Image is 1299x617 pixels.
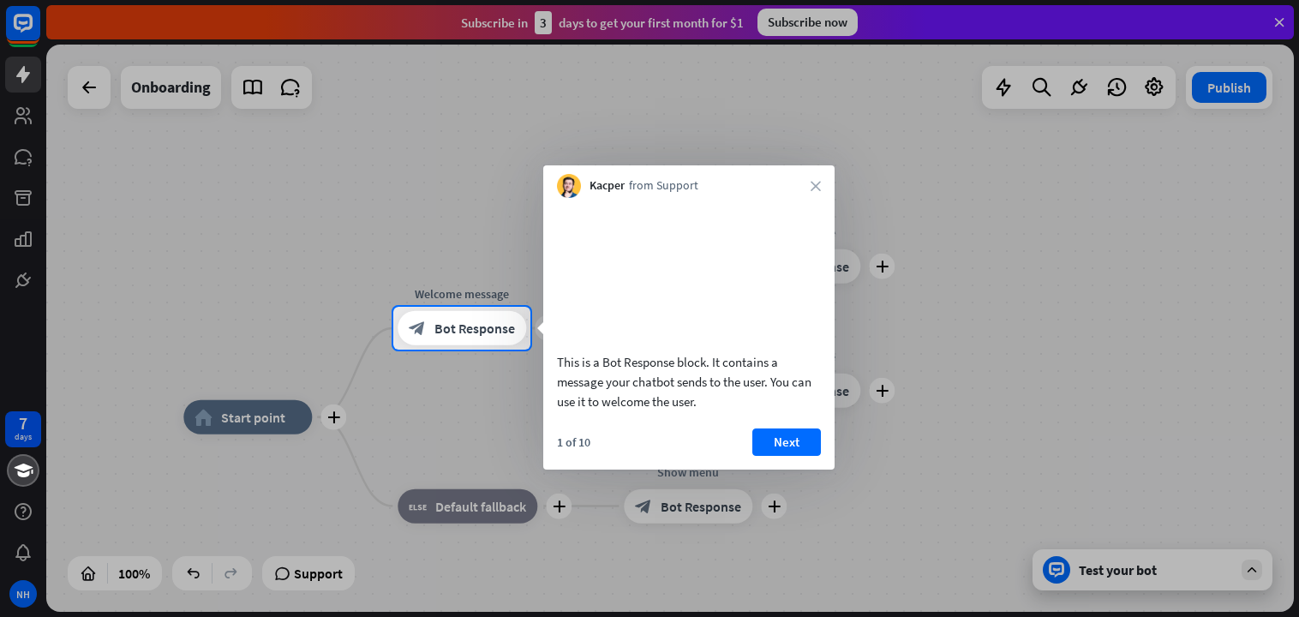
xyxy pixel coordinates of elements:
button: Open LiveChat chat widget [14,7,65,58]
div: 1 of 10 [557,434,590,450]
div: This is a Bot Response block. It contains a message your chatbot sends to the user. You can use i... [557,352,821,411]
span: Bot Response [434,320,515,337]
i: close [811,181,821,191]
span: Kacper [590,177,625,195]
button: Next [752,428,821,456]
i: block_bot_response [409,320,426,337]
span: from Support [629,177,698,195]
